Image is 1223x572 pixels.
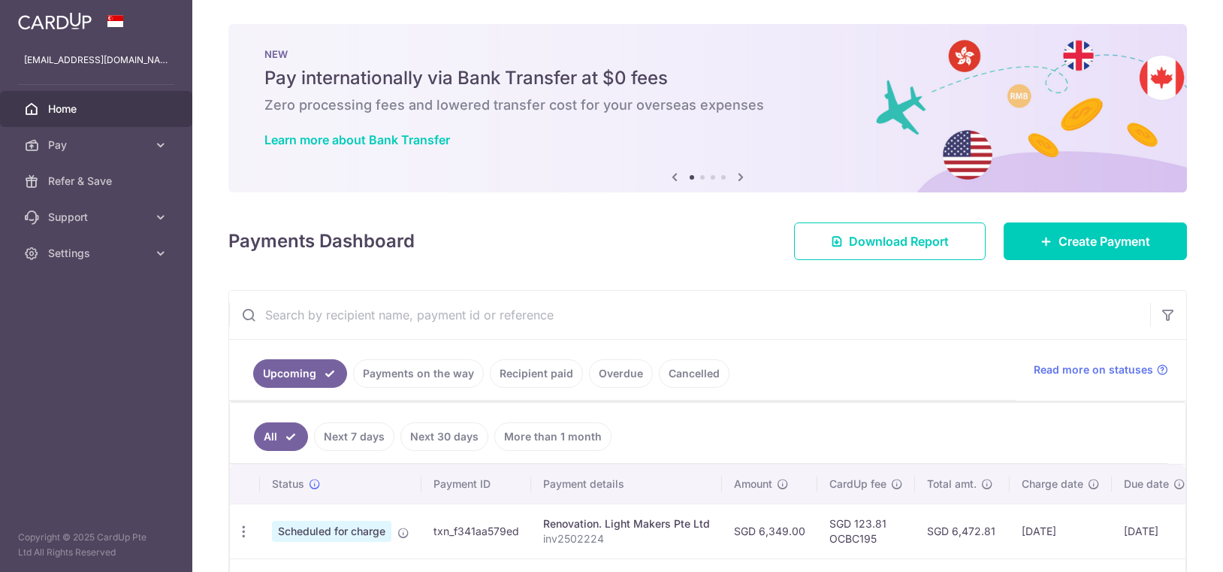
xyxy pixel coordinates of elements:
span: Status [272,477,304,492]
a: Cancelled [659,359,729,388]
h5: Pay internationally via Bank Transfer at $0 fees [264,66,1151,90]
a: Read more on statuses [1034,362,1168,377]
span: Total amt. [927,477,977,492]
span: Read more on statuses [1034,362,1153,377]
img: CardUp [18,12,92,30]
th: Payment details [531,465,722,504]
span: Download Report [849,232,949,250]
div: Renovation. Light Makers Pte Ltd [543,516,710,531]
input: Search by recipient name, payment id or reference [229,291,1150,339]
a: Overdue [589,359,653,388]
span: Amount [734,477,772,492]
p: [EMAIL_ADDRESS][DOMAIN_NAME] [24,53,168,68]
a: Recipient paid [490,359,583,388]
a: Next 7 days [314,422,394,451]
th: Payment ID [421,465,531,504]
h4: Payments Dashboard [228,228,415,255]
span: Support [48,210,147,225]
span: Charge date [1022,477,1083,492]
td: txn_f341aa579ed [421,504,531,558]
h6: Zero processing fees and lowered transfer cost for your overseas expenses [264,96,1151,114]
a: All [254,422,308,451]
span: Home [48,101,147,117]
span: CardUp fee [829,477,886,492]
span: Due date [1124,477,1169,492]
span: Scheduled for charge [272,521,391,542]
a: Create Payment [1004,222,1187,260]
span: Create Payment [1058,232,1150,250]
a: Download Report [794,222,986,260]
a: Upcoming [253,359,347,388]
a: Payments on the way [353,359,484,388]
td: [DATE] [1112,504,1197,558]
a: Next 30 days [400,422,488,451]
a: More than 1 month [494,422,611,451]
span: Settings [48,246,147,261]
td: SGD 6,349.00 [722,504,817,558]
p: NEW [264,48,1151,60]
p: inv2502224 [543,531,710,546]
span: Refer & Save [48,174,147,189]
td: SGD 123.81 OCBC195 [817,504,915,558]
td: SGD 6,472.81 [915,504,1010,558]
img: Bank transfer banner [228,24,1187,192]
td: [DATE] [1010,504,1112,558]
span: Pay [48,138,147,153]
a: Learn more about Bank Transfer [264,132,450,147]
